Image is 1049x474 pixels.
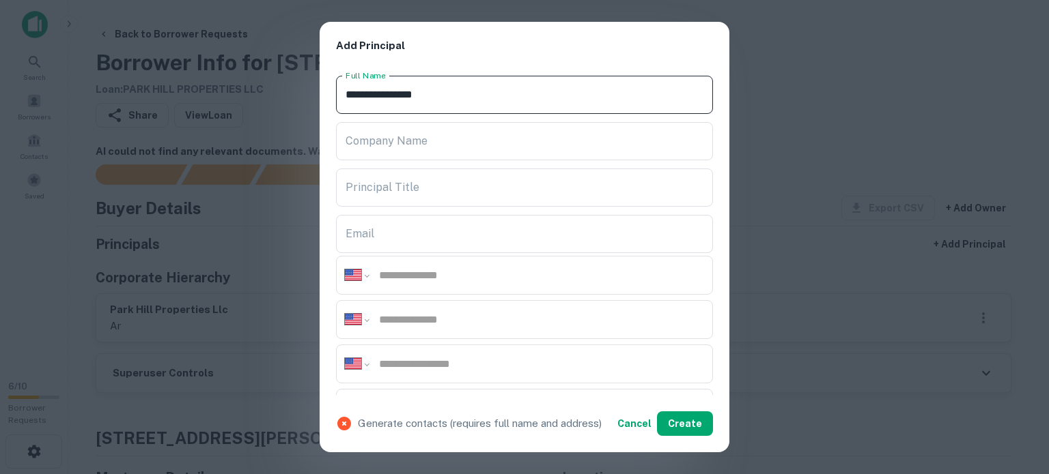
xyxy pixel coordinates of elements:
[612,411,657,436] button: Cancel
[346,70,386,81] label: Full Name
[657,411,713,436] button: Create
[358,415,602,432] p: Generate contacts (requires full name and address)
[981,365,1049,430] iframe: Chat Widget
[320,22,729,70] h2: Add Principal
